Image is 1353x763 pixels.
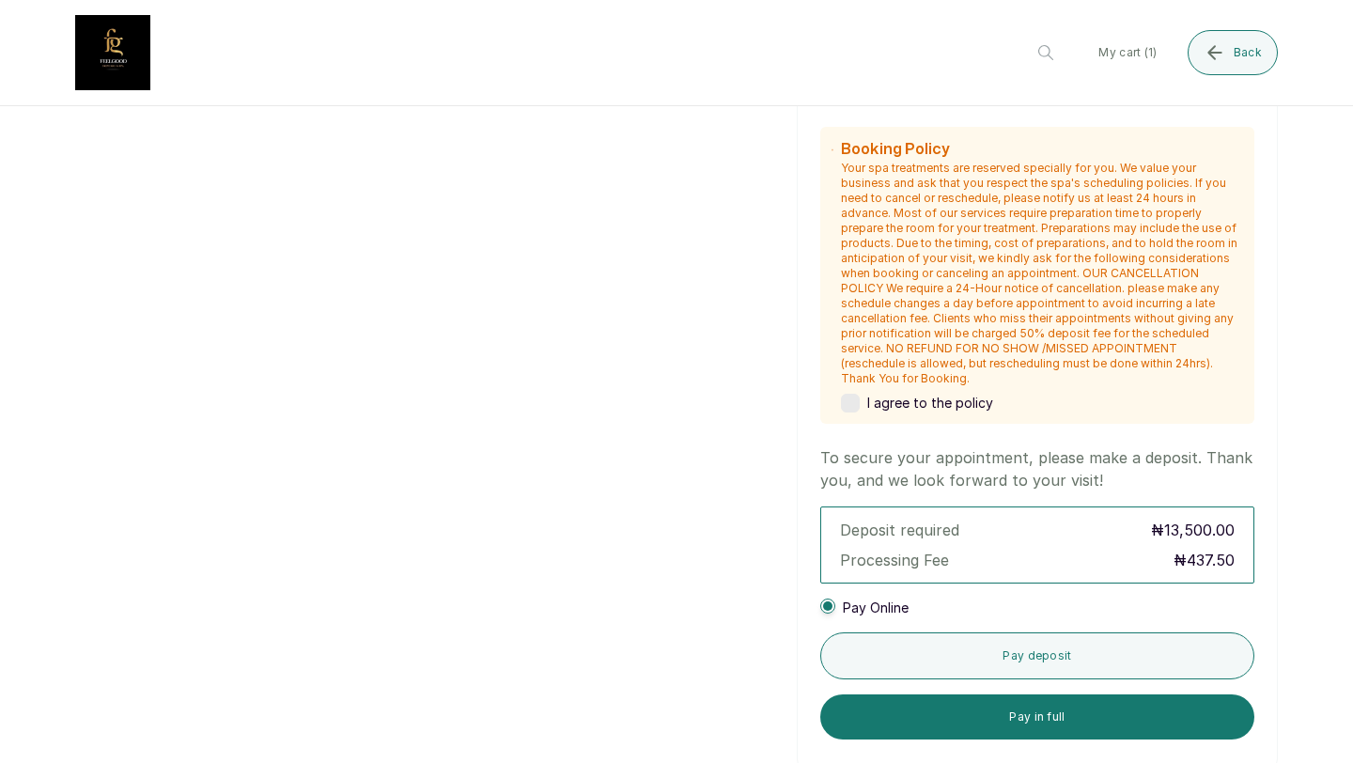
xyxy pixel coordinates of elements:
[1083,30,1172,75] button: My cart (1)
[1174,549,1235,571] span: ₦437.50
[840,549,949,571] p: Processing Fee
[1151,519,1235,541] span: ₦13,500.00
[843,599,909,617] span: Pay Online
[820,694,1254,740] button: Pay in full
[820,446,1254,491] p: To secure your appointment, please make a deposit. Thank you, and we look forward to your visit!
[867,394,993,413] span: I agree to the policy
[1188,30,1278,75] button: Back
[841,138,1243,161] h2: Booking Policy
[840,519,959,541] p: Deposit required
[1234,45,1262,60] span: Back
[820,632,1254,679] button: Pay deposit
[75,15,150,90] img: business logo
[841,161,1243,386] p: Your spa treatments are reserved specially for you. We value your business and ask that you respe...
